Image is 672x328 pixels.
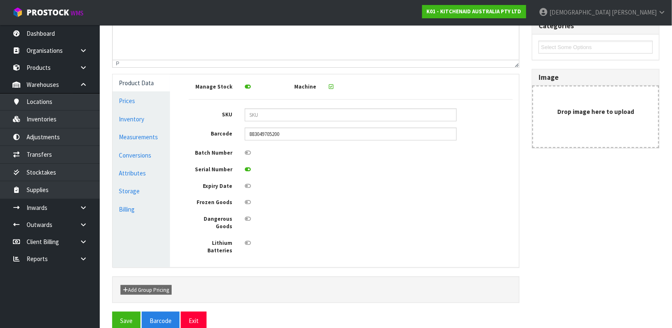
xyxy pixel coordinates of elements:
small: WMS [71,9,84,17]
button: Add Group Pricing [121,285,172,295]
a: Billing [113,201,170,218]
strong: K01 - KITCHENAID AUSTRALIA PTY LTD [427,8,522,15]
label: Barcode [182,128,239,138]
input: Barcode [245,128,457,141]
a: Prices [113,92,170,109]
div: p [116,61,119,67]
input: SKU [245,109,457,121]
label: Serial Number [182,163,239,174]
span: [DEMOGRAPHIC_DATA] [549,8,610,16]
label: Manage Stock [182,81,239,91]
label: Expiry Date [182,180,239,190]
a: Conversions [113,147,170,164]
h3: Image [539,74,653,81]
label: Dangerous Goods [182,213,239,231]
h3: Categories [539,22,653,30]
span: [PERSON_NAME] [612,8,657,16]
label: Frozen Goods [182,196,239,207]
a: Storage [113,182,170,200]
label: SKU [182,109,239,119]
a: Inventory [113,111,170,128]
a: K01 - KITCHENAID AUSTRALIA PTY LTD [422,5,526,18]
strong: Drop image here to upload [557,108,634,116]
iframe: Rich Text Area. Press ALT-0 for help. [113,17,519,60]
span: ProStock [27,7,69,18]
label: Lithium Batteries [182,237,239,255]
img: cube-alt.png [12,7,23,17]
div: Resize [512,60,519,67]
a: Measurements [113,128,170,146]
a: Attributes [113,165,170,182]
label: Batch Number [182,147,239,157]
label: Machine [267,81,323,91]
a: Product Data [113,74,170,91]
